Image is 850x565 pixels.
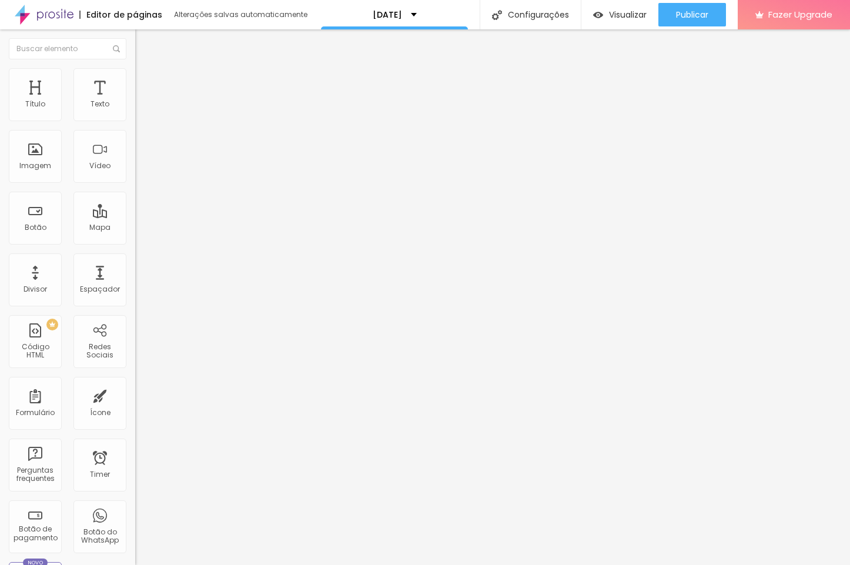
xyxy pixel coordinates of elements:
span: Fazer Upgrade [768,9,832,19]
div: Perguntas frequentes [12,466,58,483]
button: Visualizar [581,3,658,26]
div: Botão [25,223,46,232]
div: Timer [90,470,110,479]
div: Divisor [24,285,47,293]
div: Código HTML [12,343,58,360]
img: view-1.svg [593,10,603,20]
div: Botão do WhatsApp [76,528,123,545]
div: Ícone [90,409,111,417]
img: Icone [492,10,502,20]
span: Publicar [676,10,708,19]
span: Visualizar [609,10,647,19]
iframe: Editor [135,29,850,565]
div: Editor de páginas [79,11,162,19]
div: Alterações salvas automaticamente [174,11,309,18]
p: [DATE] [373,11,402,19]
div: Botão de pagamento [12,525,58,542]
div: Título [25,100,45,108]
img: Icone [113,45,120,52]
div: Vídeo [89,162,111,170]
button: Publicar [658,3,726,26]
div: Redes Sociais [76,343,123,360]
div: Espaçador [80,285,120,293]
input: Buscar elemento [9,38,126,59]
div: Texto [91,100,109,108]
div: Formulário [16,409,55,417]
div: Imagem [19,162,51,170]
div: Mapa [89,223,111,232]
